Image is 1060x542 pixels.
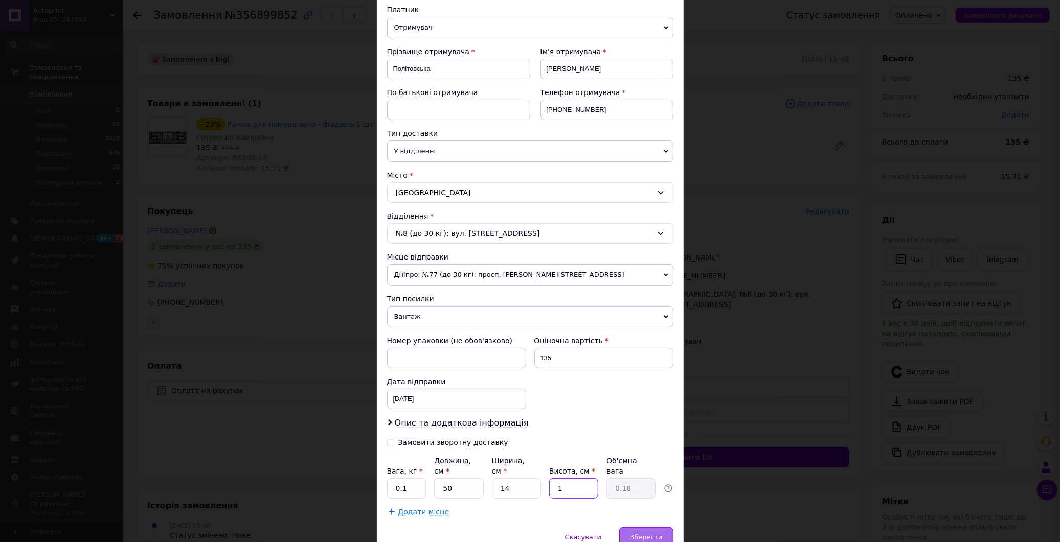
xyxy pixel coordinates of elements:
[387,264,673,286] span: Дніпро: №77 (до 30 кг): просп. [PERSON_NAME][STREET_ADDRESS]
[387,88,478,97] span: По батькові отримувача
[387,223,673,244] div: №8 (до 30 кг): вул. [STREET_ADDRESS]
[387,295,434,303] span: Тип посилки
[398,508,449,516] span: Додати місце
[387,253,449,261] span: Місце відправки
[387,129,438,137] span: Тип доставки
[540,48,601,56] span: Ім'я отримувача
[630,533,662,541] span: Зберегти
[387,17,673,38] span: Отримувач
[395,418,529,428] span: Опис та додаткова інформація
[565,533,601,541] span: Скасувати
[492,457,525,475] label: Ширина, см
[540,88,620,97] span: Телефон отримувача
[387,336,526,346] div: Номер упаковки (не обов'язково)
[387,182,673,203] div: [GEOGRAPHIC_DATA]
[387,376,526,387] div: Дата відправки
[387,6,419,14] span: Платник
[387,140,673,162] span: У відділенні
[534,336,673,346] div: Оціночна вартість
[387,48,470,56] span: Прізвище отримувача
[540,100,673,120] input: +380
[434,457,471,475] label: Довжина, см
[387,306,673,327] span: Вантаж
[549,467,595,475] label: Висота, см
[606,456,656,476] div: Об'ємна вага
[387,170,673,180] div: Місто
[387,211,673,221] div: Відділення
[387,467,423,475] label: Вага, кг
[398,438,508,447] div: Замовити зворотну доставку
